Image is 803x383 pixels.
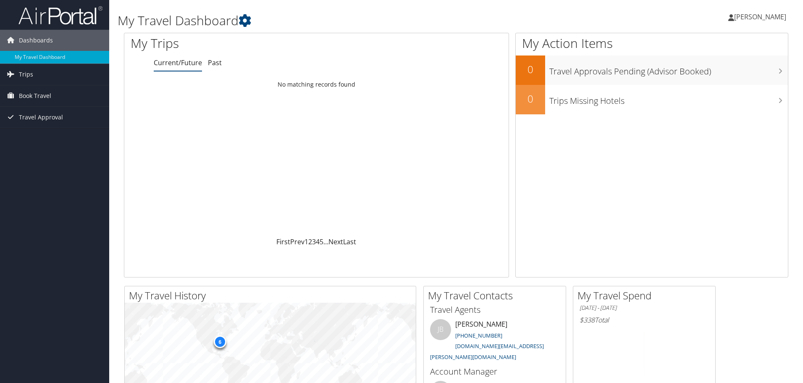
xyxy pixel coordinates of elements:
h1: My Trips [131,34,342,52]
h2: My Travel Contacts [428,288,566,303]
h6: [DATE] - [DATE] [580,304,709,312]
a: Next [328,237,343,246]
td: No matching records found [124,77,509,92]
a: First [276,237,290,246]
a: 2 [308,237,312,246]
h2: My Travel History [129,288,416,303]
li: [PERSON_NAME] [426,319,564,364]
h2: 0 [516,62,545,77]
a: [PERSON_NAME] [728,4,795,29]
h6: Total [580,315,709,325]
h1: My Travel Dashboard [118,12,569,29]
a: Past [208,58,222,67]
a: [PHONE_NUMBER] [455,332,502,339]
h3: Trips Missing Hotels [549,91,788,107]
a: 5 [320,237,323,246]
h3: Account Manager [430,366,559,378]
span: … [323,237,328,246]
h3: Travel Approvals Pending (Advisor Booked) [549,61,788,77]
img: airportal-logo.png [18,5,102,25]
a: Current/Future [154,58,202,67]
div: JB [430,319,451,340]
h1: My Action Items [516,34,788,52]
h2: 0 [516,92,545,106]
a: 4 [316,237,320,246]
span: Book Travel [19,85,51,106]
h3: Travel Agents [430,304,559,316]
a: 3 [312,237,316,246]
span: [PERSON_NAME] [734,12,786,21]
span: Trips [19,64,33,85]
a: 0Trips Missing Hotels [516,85,788,114]
span: Travel Approval [19,107,63,128]
div: 6 [213,335,226,348]
a: Prev [290,237,304,246]
a: 1 [304,237,308,246]
span: Dashboards [19,30,53,51]
a: Last [343,237,356,246]
a: [DOMAIN_NAME][EMAIL_ADDRESS][PERSON_NAME][DOMAIN_NAME] [430,342,544,361]
span: $338 [580,315,595,325]
h2: My Travel Spend [577,288,715,303]
a: 0Travel Approvals Pending (Advisor Booked) [516,55,788,85]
